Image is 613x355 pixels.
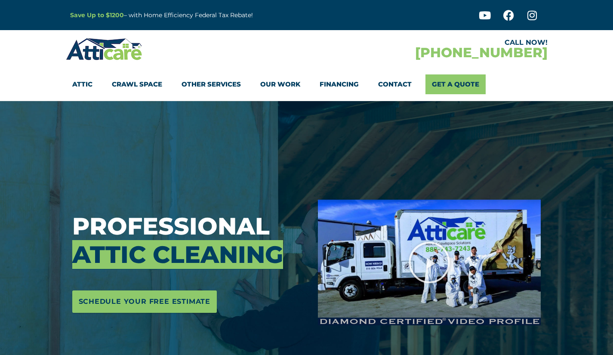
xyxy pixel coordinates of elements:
[378,74,412,94] a: Contact
[72,240,283,269] span: Attic Cleaning
[72,290,217,313] a: Schedule Your Free Estimate
[112,74,162,94] a: Crawl Space
[72,74,92,94] a: Attic
[79,295,211,309] span: Schedule Your Free Estimate
[425,74,486,94] a: Get A Quote
[320,74,359,94] a: Financing
[72,74,541,94] nav: Menu
[182,74,241,94] a: Other Services
[307,39,548,46] div: CALL NOW!
[70,11,124,19] a: Save Up to $1200
[70,10,349,20] p: – with Home Efficiency Federal Tax Rebate!
[72,212,305,269] h3: Professional
[408,241,451,284] div: Play Video
[260,74,300,94] a: Our Work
